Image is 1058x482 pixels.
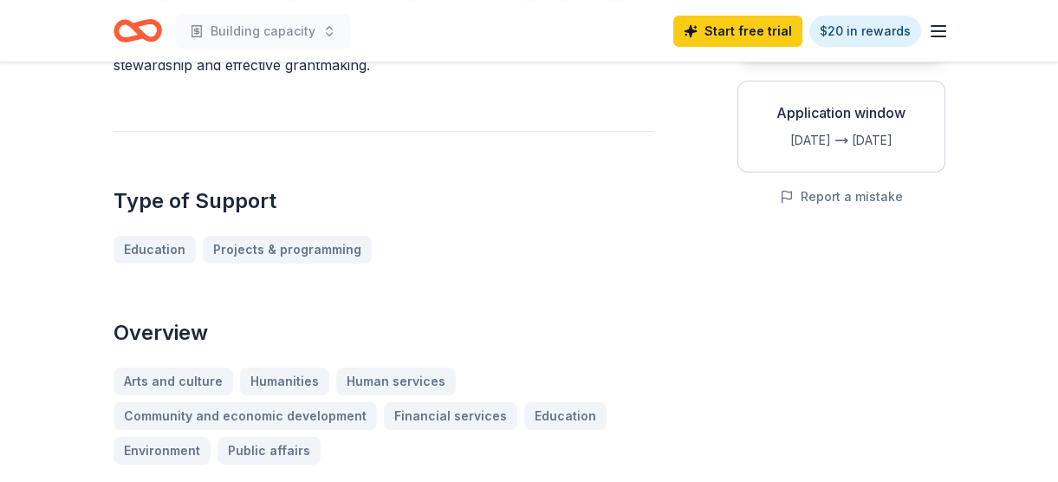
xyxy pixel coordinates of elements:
[114,10,162,51] a: Home
[780,186,903,207] button: Report a mistake
[203,236,372,264] a: Projects & programming
[673,16,802,47] a: Start free trial
[809,16,921,47] a: $20 in rewards
[752,130,831,151] div: [DATE]
[852,130,931,151] div: [DATE]
[752,102,931,123] div: Application window
[211,21,315,42] span: Building capacity
[114,187,654,215] h2: Type of Support
[176,14,350,49] button: Building capacity
[114,319,654,347] h2: Overview
[114,236,196,264] a: Education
